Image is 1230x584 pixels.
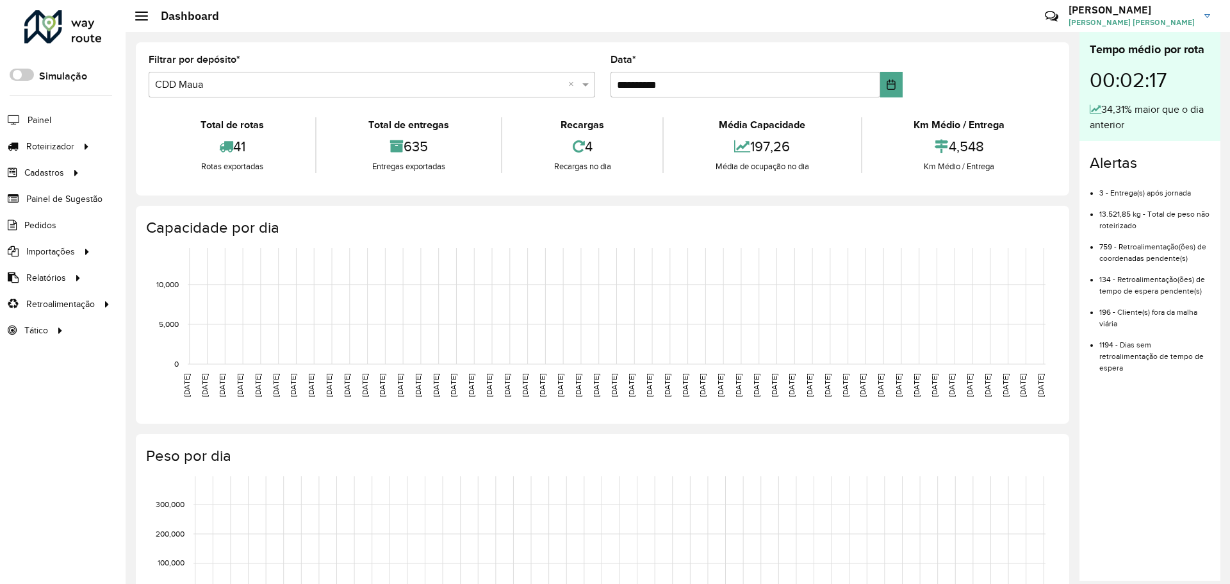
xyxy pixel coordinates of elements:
[152,133,312,160] div: 41
[1099,199,1210,231] li: 13.521,85 kg - Total de peso não roteirizado
[505,160,659,173] div: Recargas no dia
[965,374,974,397] text: [DATE]
[1069,17,1195,28] span: [PERSON_NAME] [PERSON_NAME]
[325,374,333,397] text: [DATE]
[787,374,796,397] text: [DATE]
[201,374,209,397] text: [DATE]
[876,374,885,397] text: [DATE]
[1019,374,1027,397] text: [DATE]
[912,374,921,397] text: [DATE]
[698,374,707,397] text: [DATE]
[24,219,56,232] span: Pedidos
[39,69,87,84] label: Simulação
[865,160,1053,173] div: Km Médio / Entrega
[1099,178,1210,199] li: 3 - Entrega(s) após jornada
[505,117,659,133] div: Recargas
[26,140,74,153] span: Roteirizador
[396,374,404,397] text: [DATE]
[505,133,659,160] div: 4
[254,374,262,397] text: [DATE]
[148,9,219,23] h2: Dashboard
[149,52,240,67] label: Filtrar por depósito
[26,192,102,206] span: Painel de Sugestão
[320,133,497,160] div: 635
[218,374,226,397] text: [DATE]
[611,52,636,67] label: Data
[156,280,179,288] text: 10,000
[467,374,475,397] text: [DATE]
[1099,297,1210,330] li: 196 - Cliente(s) fora da malha viária
[24,166,64,179] span: Cadastros
[716,374,725,397] text: [DATE]
[823,374,832,397] text: [DATE]
[1037,374,1045,397] text: [DATE]
[343,374,351,397] text: [DATE]
[805,374,814,397] text: [DATE]
[930,374,939,397] text: [DATE]
[1099,231,1210,264] li: 759 - Retroalimentação(ões) de coordenadas pendente(s)
[1099,264,1210,297] li: 134 - Retroalimentação(ões) de tempo de espera pendente(s)
[841,374,849,397] text: [DATE]
[152,117,312,133] div: Total de rotas
[174,360,179,368] text: 0
[1099,330,1210,374] li: 1194 - Dias sem retroalimentação de tempo de espera
[1038,3,1065,30] a: Contato Rápido
[156,500,184,508] text: 300,000
[320,160,497,173] div: Entregas exportadas
[663,374,671,397] text: [DATE]
[947,374,956,397] text: [DATE]
[865,117,1053,133] div: Km Médio / Entrega
[1090,154,1210,172] h4: Alertas
[307,374,315,397] text: [DATE]
[521,374,529,397] text: [DATE]
[592,374,600,397] text: [DATE]
[568,77,579,92] span: Clear all
[152,160,312,173] div: Rotas exportadas
[667,133,857,160] div: 197,26
[734,374,742,397] text: [DATE]
[667,160,857,173] div: Média de ocupação no dia
[449,374,457,397] text: [DATE]
[414,374,422,397] text: [DATE]
[378,374,386,397] text: [DATE]
[681,374,689,397] text: [DATE]
[26,271,66,285] span: Relatórios
[432,374,440,397] text: [DATE]
[865,133,1053,160] div: 4,548
[574,374,582,397] text: [DATE]
[361,374,369,397] text: [DATE]
[1090,41,1210,58] div: Tempo médio por rota
[752,374,760,397] text: [DATE]
[880,72,903,97] button: Choose Date
[858,374,867,397] text: [DATE]
[503,374,511,397] text: [DATE]
[146,447,1056,465] h4: Peso por dia
[289,374,297,397] text: [DATE]
[538,374,546,397] text: [DATE]
[183,374,191,397] text: [DATE]
[983,374,992,397] text: [DATE]
[236,374,244,397] text: [DATE]
[156,530,184,538] text: 200,000
[645,374,653,397] text: [DATE]
[159,320,179,328] text: 5,000
[770,374,778,397] text: [DATE]
[894,374,903,397] text: [DATE]
[667,117,857,133] div: Média Capacidade
[627,374,635,397] text: [DATE]
[24,324,48,337] span: Tático
[28,113,51,127] span: Painel
[1069,4,1195,16] h3: [PERSON_NAME]
[1090,102,1210,133] div: 34,31% maior que o dia anterior
[26,297,95,311] span: Retroalimentação
[272,374,280,397] text: [DATE]
[485,374,493,397] text: [DATE]
[146,219,1056,237] h4: Capacidade por dia
[26,245,75,258] span: Importações
[320,117,497,133] div: Total de entregas
[556,374,564,397] text: [DATE]
[610,374,618,397] text: [DATE]
[158,559,184,567] text: 100,000
[1090,58,1210,102] div: 00:02:17
[1001,374,1010,397] text: [DATE]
